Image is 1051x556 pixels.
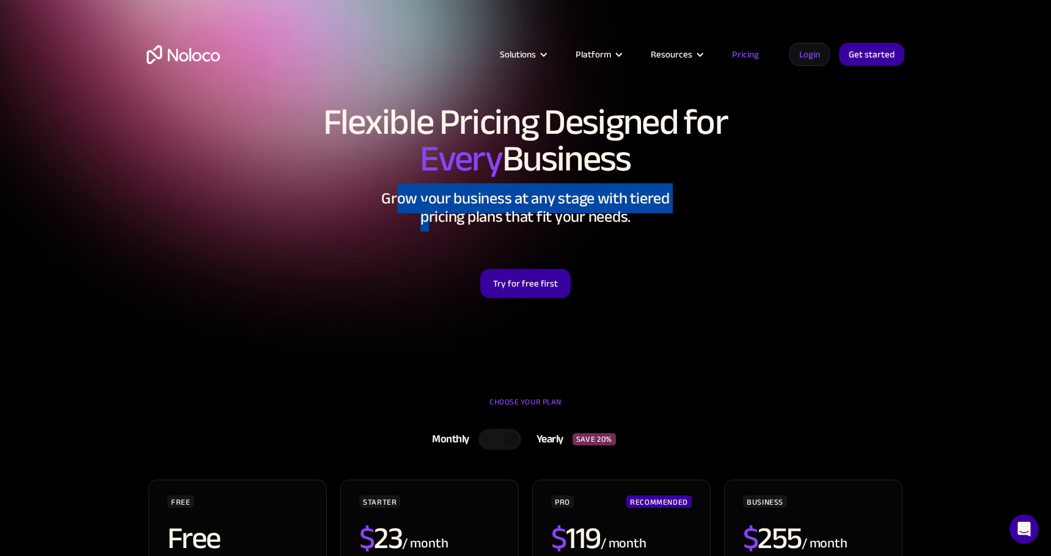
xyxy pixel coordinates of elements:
div: Resources [651,46,692,62]
div: SAVE 20% [573,433,616,445]
div: Solutions [500,46,536,62]
div: / month [601,534,646,554]
a: Pricing [717,46,774,62]
div: RECOMMENDED [626,496,692,508]
div: Open Intercom Messenger [1009,514,1039,544]
div: Resources [635,46,717,62]
a: home [147,45,220,64]
a: Try for free first [480,269,571,298]
div: Solutions [485,46,560,62]
div: FREE [167,496,194,508]
div: / month [402,534,448,554]
div: CHOOSE YOUR PLAN [147,393,904,423]
div: Yearly [521,430,573,448]
div: STARTER [359,496,400,508]
span: Every [420,125,502,193]
div: Platform [576,46,611,62]
h1: Flexible Pricing Designed for Business [147,104,904,177]
h2: 119 [551,523,601,554]
a: Login [789,43,830,66]
h2: 255 [743,523,802,554]
a: Get started [839,43,904,66]
h2: Free [167,523,221,554]
div: Monthly [417,430,478,448]
div: Platform [560,46,635,62]
div: BUSINESS [743,496,787,508]
div: / month [802,534,848,554]
h2: 23 [359,523,403,554]
div: PRO [551,496,574,508]
h2: Grow your business at any stage with tiered pricing plans that fit your needs. [147,189,904,226]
